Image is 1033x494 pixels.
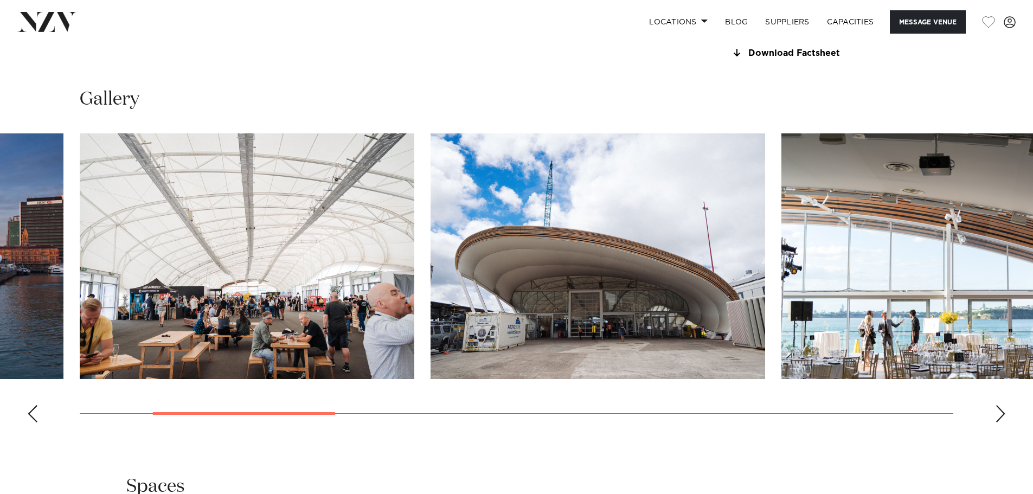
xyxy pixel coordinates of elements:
[80,87,139,112] h2: Gallery
[756,10,818,34] a: SUPPLIERS
[730,48,907,58] a: Download Factsheet
[80,133,414,379] swiper-slide: 2 / 12
[17,12,76,31] img: nzv-logo.png
[890,10,966,34] button: Message Venue
[640,10,716,34] a: Locations
[716,10,756,34] a: BLOG
[818,10,883,34] a: Capacities
[431,133,765,379] swiper-slide: 3 / 12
